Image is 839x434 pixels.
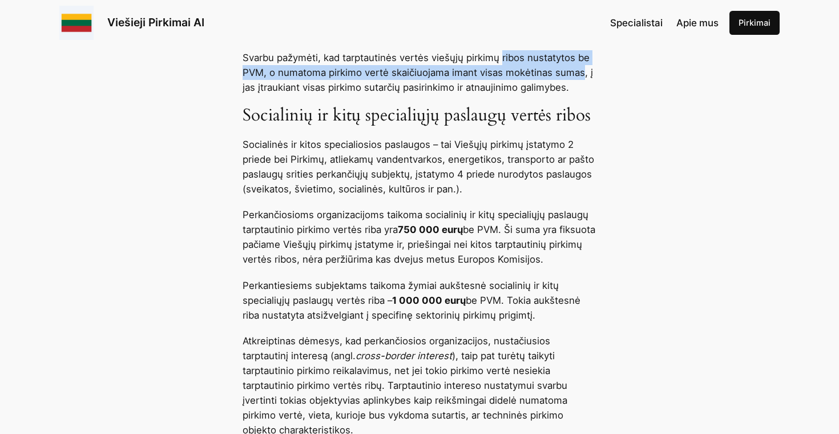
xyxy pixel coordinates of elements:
[610,17,663,29] span: Specialistai
[676,17,719,29] span: Apie mus
[356,350,452,361] em: cross-border interest
[59,6,94,40] img: Viešieji pirkimai logo
[610,15,719,30] nav: Navigation
[392,295,466,306] strong: 1 000 000 eurų
[107,15,204,29] a: Viešieji Pirkimai AI
[398,224,463,235] strong: 750 000 eurų
[610,15,663,30] a: Specialistai
[243,106,596,126] h3: Socialinių ir kitų specialiųjų paslaugų vertės ribos
[729,11,780,35] a: Pirkimai
[243,137,596,196] p: Socialinės ir kitos specialiosios paslaugos – tai Viešųjų pirkimų įstatymo 2 priede bei Pirkimų, ...
[243,50,596,95] p: Svarbu pažymėti, kad tarptautinės vertės viešųjų pirkimų ribos nustatytos be PVM, o numatoma pirk...
[243,207,596,267] p: Perkančiosioms organizacijoms taikoma socialinių ir kitų specialiųjų paslaugų tarptautinio pirkim...
[676,15,719,30] a: Apie mus
[243,278,596,323] p: Perkantiesiems subjektams taikoma žymiai aukštesnė socialinių ir kitų specialiųjų paslaugų vertės...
